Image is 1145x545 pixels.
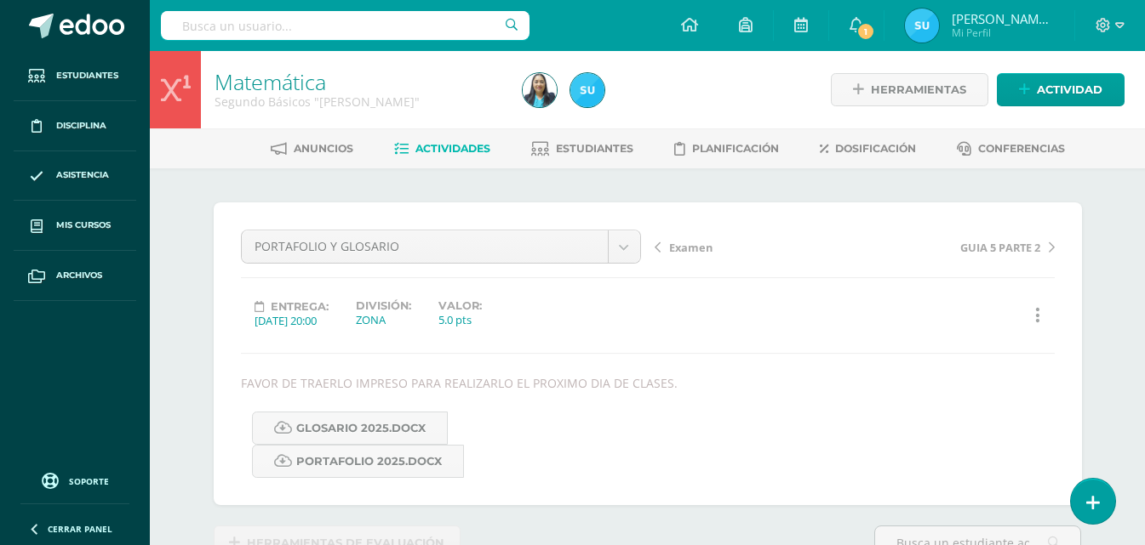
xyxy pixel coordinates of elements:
a: PORTAFOLIO 2025.docx [252,445,464,478]
div: 5.0 pts [438,312,482,327]
label: Valor: [438,299,482,312]
a: Herramientas [831,73,988,106]
div: ZONA [356,312,411,327]
img: dc7d38de1d5b52360c8bb618cee5abea.png [523,73,557,107]
span: Entrega: [271,300,329,313]
a: Anuncios [271,135,353,162]
a: Examen [655,238,855,255]
a: Disciplina [14,101,136,151]
span: Soporte [69,475,109,487]
span: Estudiantes [556,142,633,155]
a: GLOSARIO 2025.docx [252,412,448,445]
span: Mis cursos [56,219,111,232]
a: PORTAFOLIO Y GLOSARIO [242,230,640,263]
div: FAVOR DE TRAERLO IMPRESO PARA REALIZARLO EL PROXIMO DIA DE CLASES. [234,375,1062,391]
span: Anuncios [294,142,353,155]
a: Conferencias [957,135,1065,162]
a: GUIA 5 PARTE 2 [855,238,1055,255]
a: Estudiantes [531,135,633,162]
span: Cerrar panel [48,523,112,535]
img: 03cfb818012ff72c9e7bc97db25811df.png [905,9,939,43]
a: Matemática [215,67,326,96]
a: Asistencia [14,151,136,202]
input: Busca un usuario... [161,11,530,40]
div: [DATE] 20:00 [255,313,329,328]
span: Dosificación [835,142,916,155]
a: Actividad [997,73,1125,106]
span: GUIA 5 PARTE 2 [960,240,1040,255]
div: Segundo Básicos 'Newton' [215,94,502,110]
span: [PERSON_NAME] [PERSON_NAME] [952,10,1054,27]
label: División: [356,299,411,312]
span: Conferencias [978,142,1065,155]
a: Soporte [20,468,129,491]
span: Estudiantes [56,69,118,82]
span: 1 [856,22,875,41]
span: Herramientas [871,74,966,105]
a: Estudiantes [14,51,136,101]
a: Archivos [14,251,136,301]
img: 03cfb818012ff72c9e7bc97db25811df.png [570,73,604,107]
span: Asistencia [56,168,109,182]
span: Disciplina [56,119,106,133]
span: Examen [669,240,713,255]
a: Mis cursos [14,201,136,251]
span: Actividad [1037,74,1102,105]
a: Dosificación [820,135,916,162]
span: Actividades [415,142,490,155]
a: Planificación [674,135,779,162]
a: Actividades [394,135,490,162]
h1: Matemática [215,70,502,94]
span: Mi Perfil [952,26,1054,40]
span: Planificación [692,142,779,155]
span: Archivos [56,269,102,282]
span: PORTAFOLIO Y GLOSARIO [255,230,595,263]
